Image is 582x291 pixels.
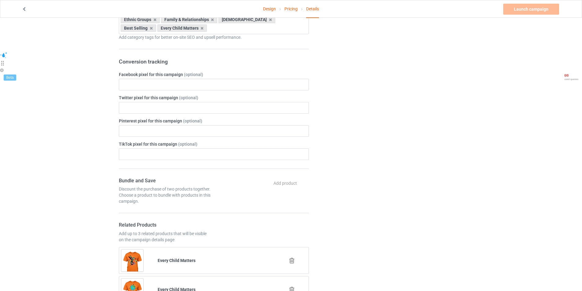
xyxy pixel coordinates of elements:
[119,222,212,228] h4: Related Products
[119,186,212,204] div: Discount the purchase of two products together. Choose a product to bundle with products in this ...
[119,231,212,243] div: Add up to 3 related products that will be visible on the campaign details page
[306,0,319,18] div: Details
[263,0,276,17] a: Design
[564,78,578,81] span: used queries
[218,16,275,23] div: [DEMOGRAPHIC_DATA]
[158,258,196,263] b: Every Child Matters
[121,24,156,32] div: Best Selling
[284,0,298,17] a: Pricing
[178,142,197,147] span: (optional)
[119,178,212,184] h4: Bundle and Save
[119,34,309,40] div: Add category tags for better on-site SEO and upsell performance.
[184,72,203,77] span: (optional)
[119,118,309,124] label: Pinterest pixel for this campaign
[183,118,202,123] span: (optional)
[564,74,578,78] span: 0 / 0
[119,95,309,101] label: Twitter pixel for this campaign
[119,58,309,65] h3: Conversion tracking
[157,24,207,32] div: Every Child Matters
[119,71,309,78] label: Facebook pixel for this campaign
[121,16,160,23] div: Ethnic Groups
[161,16,218,23] div: Family & Relationships
[4,75,16,81] div: Beta
[179,95,198,100] span: (optional)
[119,141,309,147] label: TikTok pixel for this campaign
